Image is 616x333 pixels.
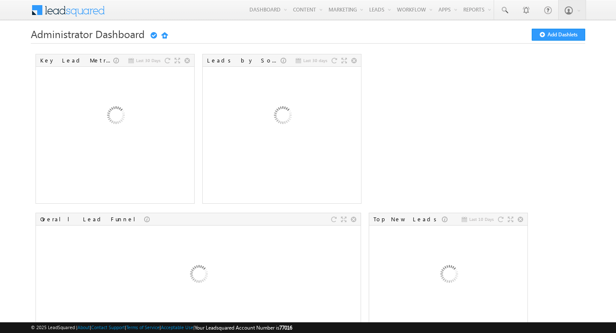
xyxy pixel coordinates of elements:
[136,56,160,64] span: Last 30 Days
[195,324,292,331] span: Your Leadsquared Account Number is
[161,324,193,330] a: Acceptable Use
[469,215,494,223] span: Last 10 Days
[91,324,125,330] a: Contact Support
[403,229,495,321] img: Loading...
[373,215,442,223] div: Top New Leads
[279,324,292,331] span: 77016
[207,56,281,64] div: Leads by Sources
[303,56,327,64] span: Last 30 days
[126,324,160,330] a: Terms of Service
[236,71,328,163] img: Loading...
[69,71,161,163] img: Loading...
[77,324,90,330] a: About
[31,324,292,332] span: © 2025 LeadSquared | | | | |
[40,215,144,223] div: Overall Lead Funnel
[152,229,244,321] img: Loading...
[532,29,585,41] button: Add Dashlets
[40,56,113,64] div: Key Lead Metrics
[31,27,145,41] span: Administrator Dashboard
